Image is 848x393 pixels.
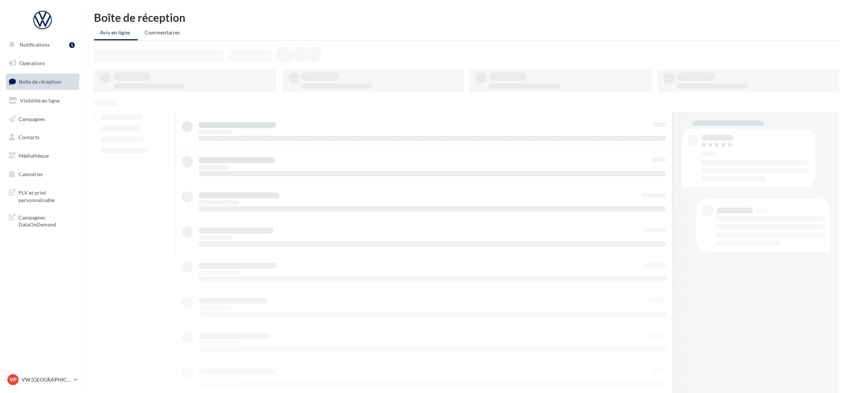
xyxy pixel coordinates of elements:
a: Campagnes [4,111,81,127]
a: Opérations [4,56,81,71]
a: Médiathèque [4,148,81,164]
span: Campagnes DataOnDemand [18,212,76,228]
a: PLV et print personnalisable [4,185,81,206]
span: Calendrier [18,171,43,177]
a: Contacts [4,130,81,145]
div: 1 [69,42,75,48]
a: Campagnes DataOnDemand [4,209,81,231]
a: VP VW [GEOGRAPHIC_DATA] 20 [6,373,79,387]
span: Contacts [18,134,39,140]
span: Opérations [19,60,45,66]
span: Boîte de réception [19,78,61,85]
span: Notifications [20,41,50,48]
span: Campagnes [18,115,45,122]
span: Commentaires [145,29,180,36]
p: VW [GEOGRAPHIC_DATA] 20 [21,376,71,383]
button: Notifications 1 [4,37,78,53]
a: Visibilité en ligne [4,93,81,108]
div: Boîte de réception [94,12,839,23]
span: PLV et print personnalisable [18,188,76,204]
a: Calendrier [4,167,81,182]
a: Boîte de réception [4,74,81,90]
span: Médiathèque [18,152,49,159]
span: Visibilité en ligne [20,97,60,104]
span: VP [10,376,17,383]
